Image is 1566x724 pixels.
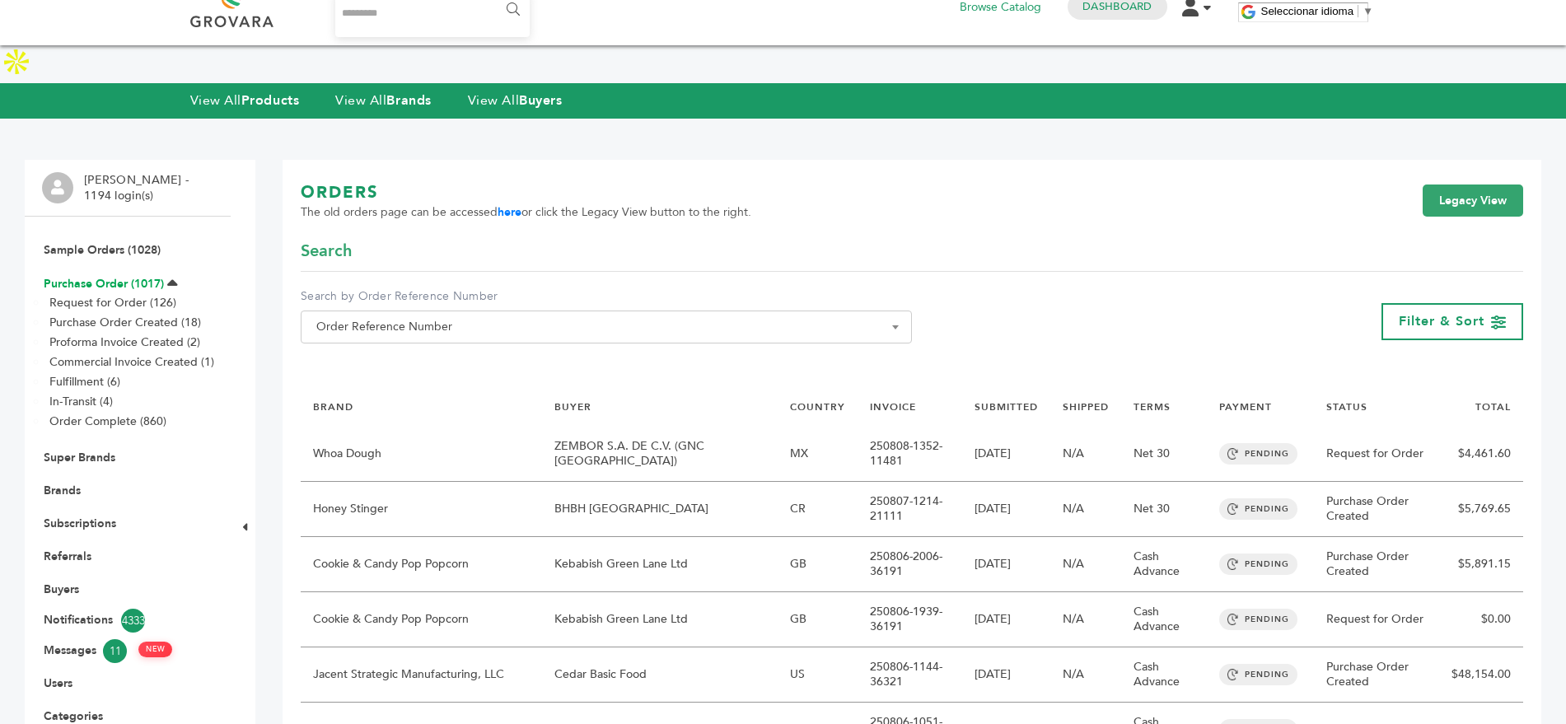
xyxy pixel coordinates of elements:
[49,354,214,370] a: Commercial Invoice Created (1)
[1261,5,1354,17] span: Seleccionar idioma
[49,394,113,409] a: In-Transit (4)
[778,537,858,592] td: GB
[49,334,200,350] a: Proforma Invoice Created (2)
[386,91,431,110] strong: Brands
[301,647,542,703] td: Jacent Strategic Manufacturing, LLC
[44,483,81,498] a: Brands
[542,537,778,592] td: Kebabish Green Lane Ltd
[778,592,858,647] td: GB
[1063,400,1109,413] a: SHIPPED
[301,311,912,343] span: Order Reference Number
[44,639,212,663] a: Messages11 NEW
[49,413,166,429] a: Order Complete (860)
[44,609,212,633] a: Notifications4333
[1121,537,1208,592] td: Cash Advance
[1050,647,1121,703] td: N/A
[1475,400,1511,413] a: TOTAL
[301,537,542,592] td: Cookie & Candy Pop Popcorn
[1261,5,1374,17] a: Seleccionar idioma​
[49,295,176,311] a: Request for Order (126)
[49,374,120,390] a: Fulfillment (6)
[301,482,542,537] td: Honey Stinger
[1439,427,1523,482] td: $4,461.60
[1314,537,1438,592] td: Purchase Order Created
[962,537,1050,592] td: [DATE]
[1358,5,1358,17] span: ​
[1314,482,1438,537] td: Purchase Order Created
[1439,592,1523,647] td: $0.00
[44,582,79,597] a: Buyers
[335,91,432,110] a: View AllBrands
[554,400,591,413] a: BUYER
[858,482,962,537] td: 250807-1214-21111
[84,172,193,204] li: [PERSON_NAME] - 1194 login(s)
[1121,647,1208,703] td: Cash Advance
[962,592,1050,647] td: [DATE]
[1326,400,1367,413] a: STATUS
[790,400,845,413] a: COUNTRY
[962,427,1050,482] td: [DATE]
[138,642,172,657] span: NEW
[778,647,858,703] td: US
[870,400,916,413] a: INVOICE
[498,204,521,220] a: here
[44,675,72,691] a: Users
[49,315,201,330] a: Purchase Order Created (18)
[1314,592,1438,647] td: Request for Order
[121,609,145,633] span: 4333
[542,592,778,647] td: Kebabish Green Lane Ltd
[1219,554,1297,575] span: PENDING
[962,482,1050,537] td: [DATE]
[1219,400,1272,413] a: PAYMENT
[1219,498,1297,520] span: PENDING
[858,647,962,703] td: 250806-1144-36321
[858,592,962,647] td: 250806-1939-36191
[542,427,778,482] td: ZEMBOR S.A. DE C.V. (GNC [GEOGRAPHIC_DATA])
[858,427,962,482] td: 250808-1352-11481
[1439,647,1523,703] td: $48,154.00
[1439,537,1523,592] td: $5,891.15
[190,91,300,110] a: View AllProducts
[44,450,115,465] a: Super Brands
[1050,482,1121,537] td: N/A
[1134,400,1171,413] a: TERMS
[44,276,164,292] a: Purchase Order (1017)
[1423,185,1523,217] a: Legacy View
[1399,312,1484,330] span: Filter & Sort
[42,172,73,203] img: profile.png
[858,537,962,592] td: 250806-2006-36191
[1050,592,1121,647] td: N/A
[778,427,858,482] td: MX
[542,647,778,703] td: Cedar Basic Food
[313,400,353,413] a: BRAND
[1050,537,1121,592] td: N/A
[310,315,903,339] span: Order Reference Number
[542,482,778,537] td: BHBH [GEOGRAPHIC_DATA]
[1363,5,1373,17] span: ▼
[44,708,103,724] a: Categories
[301,181,751,204] h1: ORDERS
[1314,647,1438,703] td: Purchase Order Created
[301,427,542,482] td: Whoa Dough
[1050,427,1121,482] td: N/A
[44,242,161,258] a: Sample Orders (1028)
[1121,482,1208,537] td: Net 30
[1439,482,1523,537] td: $5,769.65
[241,91,299,110] strong: Products
[778,482,858,537] td: CR
[975,400,1038,413] a: SUBMITTED
[1314,427,1438,482] td: Request for Order
[301,204,751,221] span: The old orders page can be accessed or click the Legacy View button to the right.
[301,592,542,647] td: Cookie & Candy Pop Popcorn
[1121,427,1208,482] td: Net 30
[1219,664,1297,685] span: PENDING
[519,91,562,110] strong: Buyers
[1219,609,1297,630] span: PENDING
[103,639,127,663] span: 11
[301,240,352,263] span: Search
[1121,592,1208,647] td: Cash Advance
[44,516,116,531] a: Subscriptions
[44,549,91,564] a: Referrals
[1219,443,1297,465] span: PENDING
[301,288,912,305] label: Search by Order Reference Number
